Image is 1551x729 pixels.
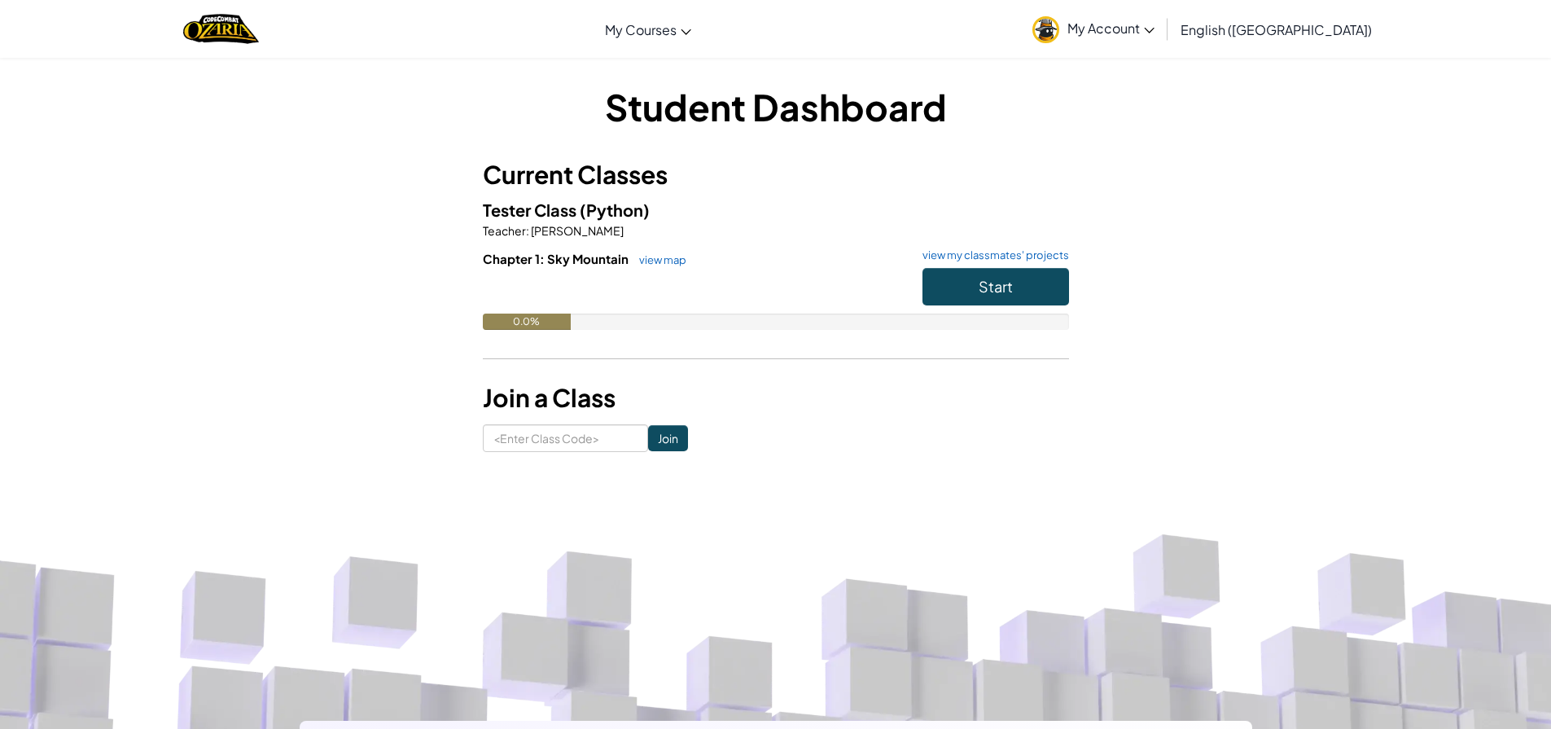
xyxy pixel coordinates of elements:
span: English ([GEOGRAPHIC_DATA]) [1181,21,1372,38]
a: view my classmates' projects [914,250,1069,261]
img: avatar [1032,16,1059,43]
h3: Join a Class [483,380,1069,416]
span: My Courses [605,21,677,38]
img: Home [183,12,259,46]
span: Tester Class [483,200,580,220]
div: 0.0% [483,314,571,330]
button: Start [922,268,1069,305]
a: view map [631,253,686,266]
span: (Python) [580,200,650,220]
input: <Enter Class Code> [483,424,648,452]
h1: Student Dashboard [483,81,1069,132]
span: Start [979,277,1013,296]
input: Join [648,425,688,451]
h3: Current Classes [483,156,1069,193]
span: Chapter 1: Sky Mountain [483,251,631,266]
span: My Account [1067,20,1154,37]
span: : [526,223,529,238]
span: Teacher [483,223,526,238]
a: Ozaria by CodeCombat logo [183,12,259,46]
a: English ([GEOGRAPHIC_DATA]) [1172,7,1380,51]
span: [PERSON_NAME] [529,223,624,238]
a: My Courses [597,7,699,51]
a: My Account [1024,3,1163,55]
